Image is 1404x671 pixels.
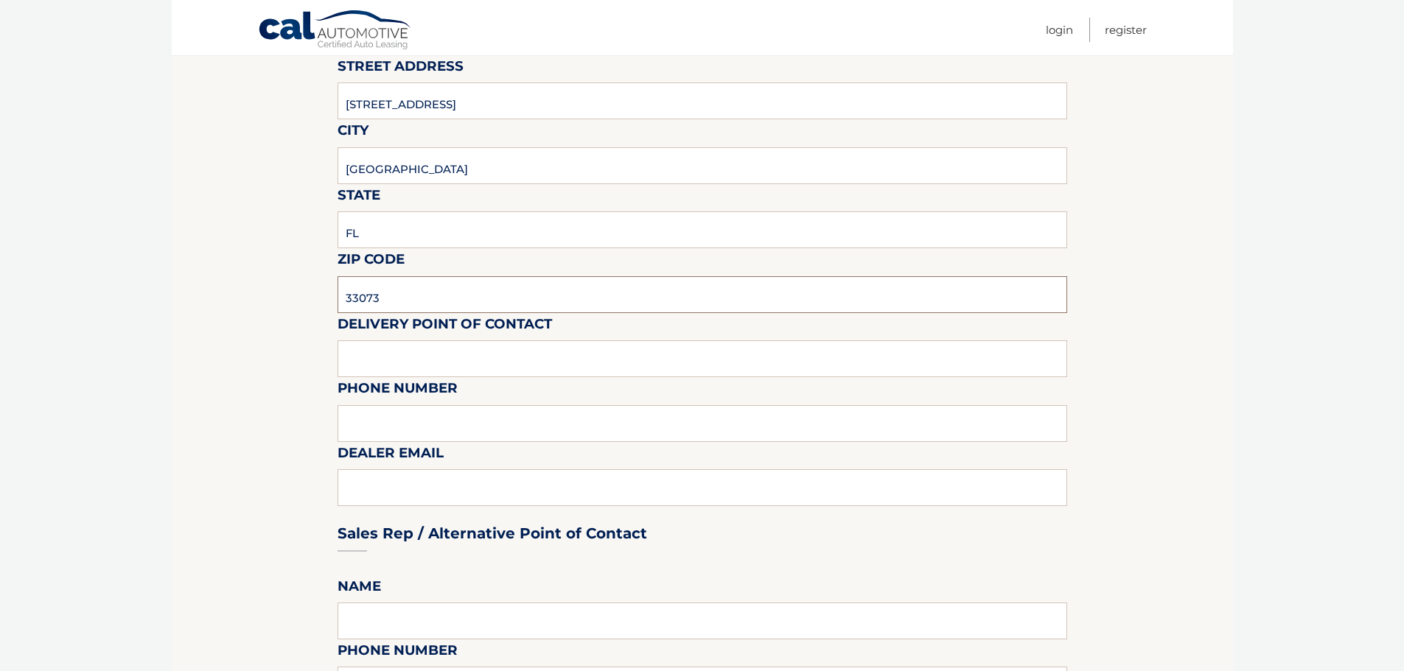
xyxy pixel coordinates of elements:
[338,524,647,543] h3: Sales Rep / Alternative Point of Contact
[258,10,413,52] a: Cal Automotive
[338,184,380,211] label: State
[338,639,458,667] label: Phone Number
[338,248,405,275] label: Zip Code
[338,575,381,603] label: Name
[338,377,458,404] label: Phone Number
[338,55,464,82] label: Street Address
[1046,18,1073,42] a: Login
[338,119,369,147] label: City
[338,313,552,340] label: Delivery Point of Contact
[338,442,444,469] label: Dealer Email
[1105,18,1147,42] a: Register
